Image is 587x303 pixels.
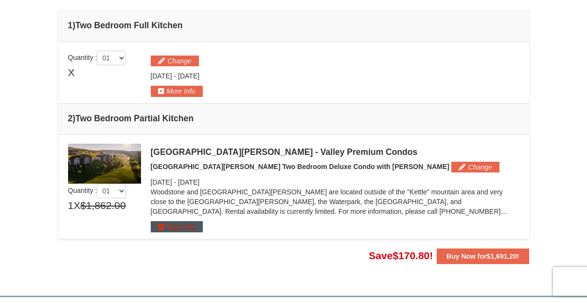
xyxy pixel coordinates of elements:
button: More Info [151,86,203,96]
p: Woodstone and [GEOGRAPHIC_DATA][PERSON_NAME] are located outside of the "Kettle" mountain area an... [151,187,519,216]
span: [DATE] [178,72,199,80]
span: X [68,65,75,80]
img: 19219041-4-ec11c166.jpg [68,144,141,184]
strong: Buy Now for ! [446,252,519,260]
span: [GEOGRAPHIC_DATA][PERSON_NAME] Two Bedroom Deluxe Condo with [PERSON_NAME] [151,163,449,170]
div: [GEOGRAPHIC_DATA][PERSON_NAME] - Valley Premium Condos [151,147,519,157]
span: - [174,72,176,80]
button: More Info [151,221,203,232]
span: X [73,198,80,213]
button: Buy Now for$1,691.20! [437,248,529,264]
span: ) [72,20,75,30]
button: Change [451,162,499,172]
span: [DATE] [178,178,199,186]
span: Quantity : [68,187,126,194]
span: $170.80 [392,250,429,261]
span: [DATE] [151,72,172,80]
span: ) [72,114,75,123]
span: - [174,178,176,186]
span: [DATE] [151,178,172,186]
span: Quantity : [68,54,126,61]
button: Change [151,56,199,66]
h4: 2 Two Bedroom Partial Kitchen [68,114,519,123]
span: 1 [68,198,74,213]
span: $1,862.00 [80,198,125,213]
span: $1,691.20 [487,252,517,260]
h4: 1 Two Bedroom Full Kitchen [68,20,519,30]
span: Save ! [369,250,433,261]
